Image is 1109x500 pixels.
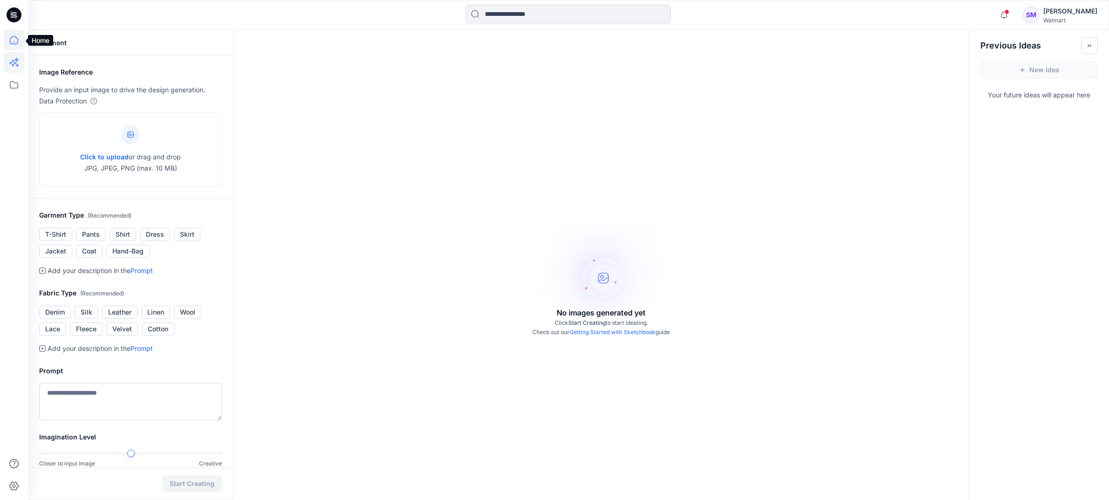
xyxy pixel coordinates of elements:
[80,290,124,297] span: ( Recommended )
[174,228,200,241] button: Skirt
[39,432,222,443] h2: Imagination Level
[1043,17,1097,24] div: Walmart
[39,365,222,377] h2: Prompt
[570,329,655,336] a: Getting Started with Sketchbook
[969,86,1109,101] p: Your future ideas will appear here
[199,459,222,468] p: Creative
[39,210,222,221] h2: Garment Type
[1081,37,1098,54] button: Toggle idea bar
[39,228,72,241] button: T-Shirt
[39,322,66,336] button: Lace
[1023,7,1040,23] div: SM
[102,306,138,319] button: Leather
[532,318,670,337] p: Click to start ideating. Check out our guide
[39,306,71,319] button: Denim
[80,151,181,174] p: or drag and drop JPG, JPEG, PNG (max. 10 MB)
[48,265,153,276] p: Add your description in the
[88,212,131,219] span: ( Recommended )
[70,322,103,336] button: Fleece
[39,459,95,468] p: Closer to input image
[557,307,646,318] p: No images generated yet
[174,306,201,319] button: Wool
[140,228,170,241] button: Dress
[1043,6,1097,17] div: [PERSON_NAME]
[39,96,87,107] p: Data Protection
[39,288,222,299] h2: Fabric Type
[106,322,138,336] button: Velvet
[75,306,98,319] button: Silk
[980,40,1041,51] h2: Previous Ideas
[76,245,103,258] button: Coat
[110,228,136,241] button: Shirt
[131,267,153,274] a: Prompt
[39,67,222,78] h2: Image Reference
[568,319,606,326] span: Start Creating
[39,84,222,96] p: Provide an input image to drive the design generation.
[48,343,153,354] p: Add your description in the
[106,245,150,258] button: Hand-Bag
[39,245,72,258] button: Jacket
[141,306,170,319] button: Linen
[142,322,174,336] button: Cotton
[131,344,153,352] a: Prompt
[76,228,106,241] button: Pants
[80,153,129,161] span: Click to upload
